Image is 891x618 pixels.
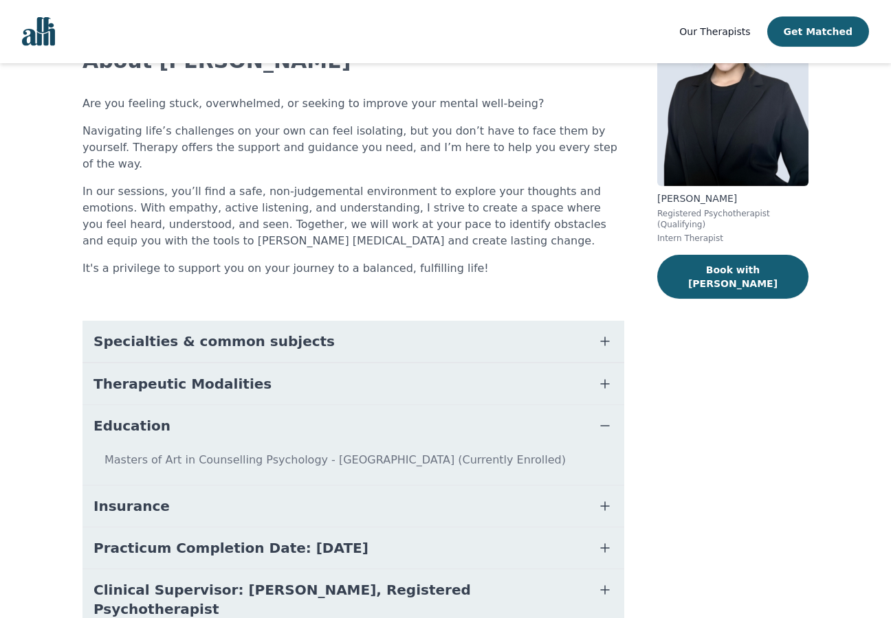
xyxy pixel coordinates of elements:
[657,208,808,230] p: Registered Psychotherapist (Qualifying)
[88,452,619,479] p: Masters of Art in Counselling Psychology - [GEOGRAPHIC_DATA] (Currently Enrolled)
[82,485,624,527] button: Insurance
[93,374,272,393] span: Therapeutic Modalities
[82,95,624,112] p: Are you feeling stuck, overwhelmed, or seeking to improve your mental well-being?
[93,332,335,351] span: Specialties & common subjects
[82,123,624,172] p: Navigating life’s challenges on your own can feel isolating, but you don’t have to face them by y...
[93,496,170,516] span: Insurance
[657,233,808,244] p: Intern Therapist
[82,363,624,404] button: Therapeutic Modalities
[82,321,624,362] button: Specialties & common subjects
[657,192,808,205] p: [PERSON_NAME]
[767,16,869,47] button: Get Matched
[22,17,55,46] img: alli logo
[679,26,750,37] span: Our Therapists
[82,527,624,569] button: Practicum Completion Date: [DATE]
[82,183,624,249] p: In our sessions, you’ll find a safe, non-judgemental environment to explore your thoughts and emo...
[679,23,750,40] a: Our Therapists
[657,255,808,299] button: Book with [PERSON_NAME]
[93,416,170,435] span: Education
[82,405,624,446] button: Education
[93,538,368,558] span: Practicum Completion Date: [DATE]
[82,260,624,277] p: It's a privilege to support you on your journey to a balanced, fulfilling life!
